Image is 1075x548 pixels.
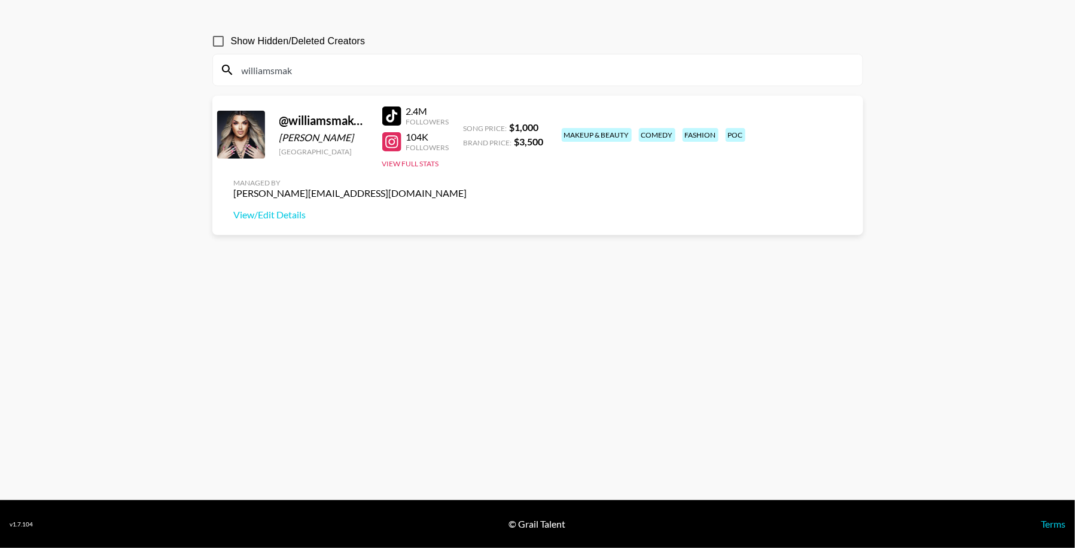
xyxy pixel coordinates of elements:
div: Followers [406,117,449,126]
a: Terms [1041,518,1065,529]
span: Brand Price: [464,138,512,147]
strong: $ 1,000 [510,121,539,133]
strong: $ 3,500 [514,136,544,147]
div: makeup & beauty [562,128,632,142]
span: Song Price: [464,124,507,133]
div: [PERSON_NAME][EMAIL_ADDRESS][DOMAIN_NAME] [234,187,467,199]
div: © Grail Talent [508,518,565,530]
div: Followers [406,143,449,152]
div: 2.4M [406,105,449,117]
input: Search by User Name [235,60,855,80]
div: [GEOGRAPHIC_DATA] [279,147,368,156]
div: 104K [406,131,449,143]
div: v 1.7.104 [10,520,33,528]
div: poc [726,128,745,142]
div: fashion [683,128,718,142]
button: View Full Stats [382,159,439,168]
div: @ williamsmakeup [279,113,368,128]
div: [PERSON_NAME] [279,132,368,144]
span: Show Hidden/Deleted Creators [231,34,366,48]
div: comedy [639,128,675,142]
a: View/Edit Details [234,209,467,221]
div: Managed By [234,178,467,187]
